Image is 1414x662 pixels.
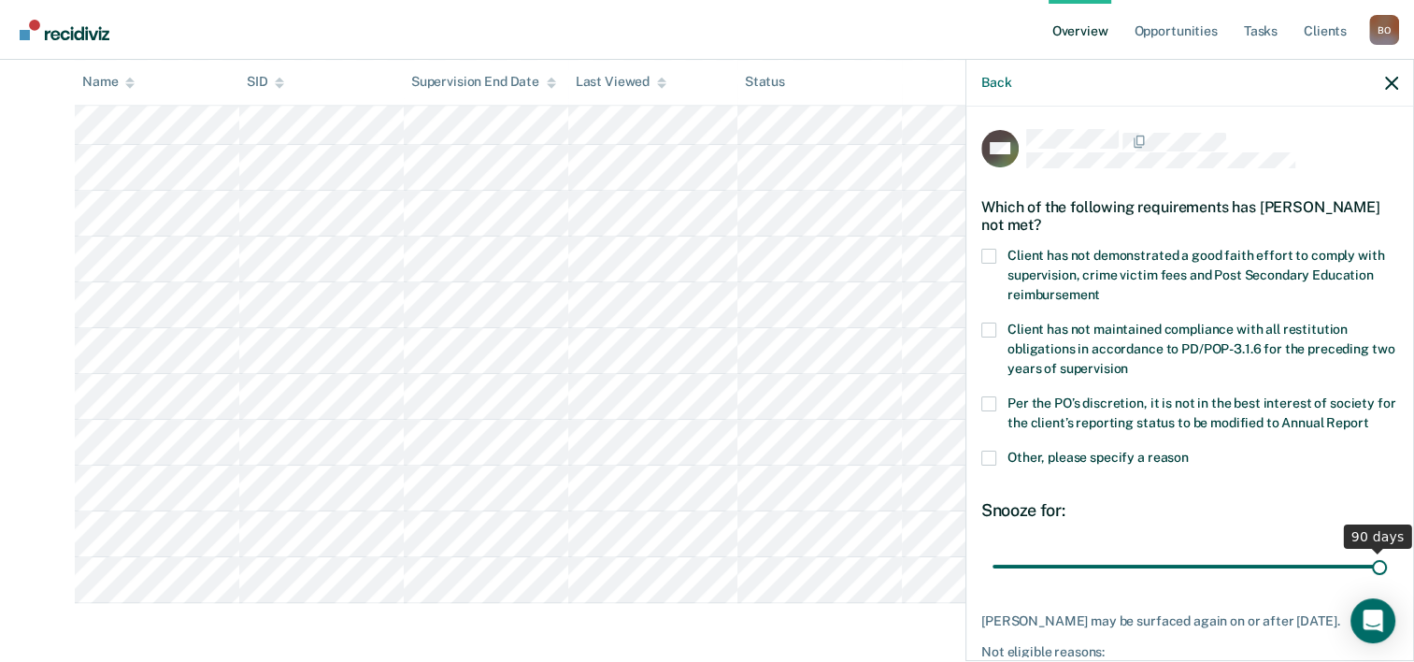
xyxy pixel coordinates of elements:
div: Which of the following requirements has [PERSON_NAME] not met? [981,183,1398,249]
div: Status [745,75,785,91]
div: Not eligible reasons: [981,644,1398,660]
button: Back [981,75,1011,91]
span: Per the PO’s discretion, it is not in the best interest of society for the client’s reporting sta... [1007,396,1395,430]
div: B O [1369,15,1399,45]
span: Client has not demonstrated a good faith effort to comply with supervision, crime victim fees and... [1007,248,1384,302]
div: Last Viewed [576,75,666,91]
span: Other, please specify a reason [1007,450,1189,465]
div: [PERSON_NAME] may be surfaced again on or after [DATE]. [981,613,1398,629]
div: Open Intercom Messenger [1350,598,1395,643]
span: Client has not maintained compliance with all restitution obligations in accordance to PD/POP-3.1... [1007,322,1394,376]
div: Name [82,75,135,91]
div: Supervision End Date [411,75,556,91]
div: SID [247,75,285,91]
button: Profile dropdown button [1369,15,1399,45]
div: Snooze for: [981,500,1398,521]
div: 90 days [1344,525,1412,549]
img: Recidiviz [20,20,109,40]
